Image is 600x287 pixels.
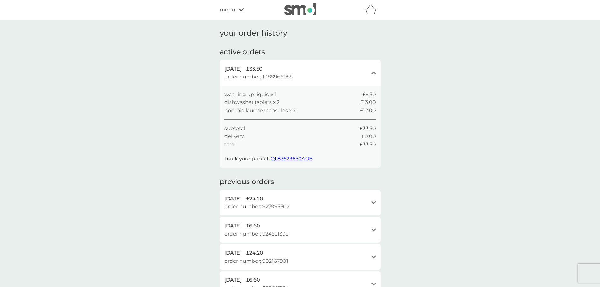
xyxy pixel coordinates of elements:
span: £12.00 [360,106,376,115]
span: menu [220,6,235,14]
span: order number: 1088966055 [224,73,293,81]
span: £24.20 [246,195,263,203]
span: dishwasher tablets x 2 [224,98,280,106]
p: track your parcel: [224,155,313,163]
span: £33.50 [246,65,263,73]
span: [DATE] [224,249,242,257]
span: total [224,141,236,149]
span: £0.00 [362,132,376,141]
span: order number: 927995302 [224,203,289,211]
span: [DATE] [224,195,242,203]
span: order number: 902167901 [224,257,288,265]
span: £33.50 [360,141,376,149]
span: [DATE] [224,276,242,284]
span: delivery [224,132,244,141]
span: £8.50 [363,90,376,99]
h2: active orders [220,47,265,57]
a: QL836236504GB [271,156,313,162]
span: order number: 924621309 [224,230,289,238]
h1: your order history [220,29,287,38]
span: £24.20 [246,249,263,257]
span: £6.60 [246,276,260,284]
img: smol [284,3,316,15]
div: basket [365,3,381,16]
h2: previous orders [220,177,274,187]
span: subtotal [224,124,245,133]
span: [DATE] [224,65,242,73]
span: £33.50 [360,124,376,133]
span: non-bio laundry capsules x 2 [224,106,296,115]
span: £13.00 [360,98,376,106]
span: £6.60 [246,222,260,230]
span: washing up liquid x 1 [224,90,277,99]
span: [DATE] [224,222,242,230]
